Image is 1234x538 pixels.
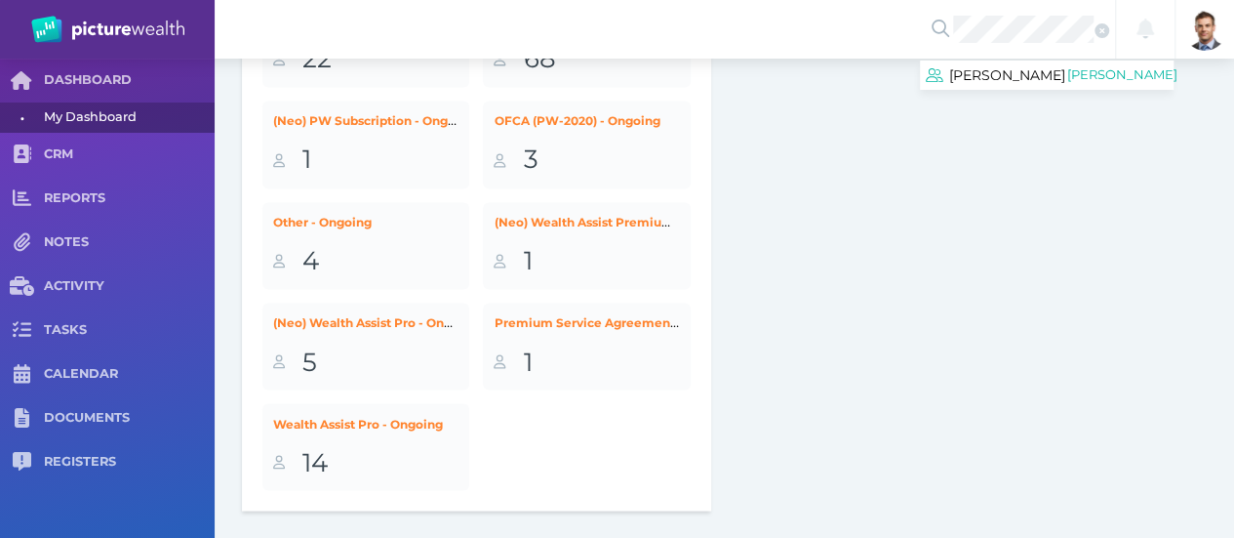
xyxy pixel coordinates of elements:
[273,111,475,129] span: (Neo) PW Subscription - Ongoing
[44,146,215,163] span: CRM
[44,322,215,339] span: TASKS
[494,313,719,331] span: Premium Service Agreement - Fixed
[44,234,215,251] span: NOTES
[273,215,372,229] span: Other - Ongoing
[920,61,1174,90] a: [PERSON_NAME][PERSON_NAME]
[494,113,659,128] span: OFCA (PW-2020) - Ongoing
[44,410,215,427] span: DOCUMENTS
[262,303,469,390] a: (Neo) Wealth Assist Pro - Ongoing5
[523,346,679,379] div: 1
[44,103,208,133] span: My Dashboard
[44,454,215,471] span: REGISTERS
[302,43,458,76] div: 22
[262,403,469,490] a: Wealth Assist Pro - Ongoing14
[1067,66,1177,82] span: [PERSON_NAME]
[44,366,215,383] span: CALENDAR
[1183,8,1226,51] img: Brad Bond
[302,346,458,379] div: 5
[483,303,690,390] a: Premium Service Agreement - Fixed1
[44,190,215,207] span: REPORTS
[483,101,690,187] a: OFCA (PW-2020) - Ongoing3
[494,213,718,230] span: (Neo) Wealth Assist Premium - Fixed
[273,313,479,331] span: (Neo) Wealth Assist Pro - Ongoing
[302,245,458,278] div: 4
[523,245,679,278] div: 1
[1094,21,1109,37] button: Clear
[302,144,458,177] div: 1
[31,16,184,43] img: PW
[262,202,469,289] a: Other - Ongoing4
[483,202,690,289] a: (Neo) Wealth Assist Premium - Fixed1
[302,446,458,479] div: 14
[44,72,215,89] span: DASHBOARD
[523,144,679,177] div: 3
[949,62,1065,88] span: [PERSON_NAME]
[523,43,679,76] div: 68
[44,278,215,295] span: ACTIVITY
[273,416,443,431] span: Wealth Assist Pro - Ongoing
[262,101,469,187] a: (Neo) PW Subscription - Ongoing1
